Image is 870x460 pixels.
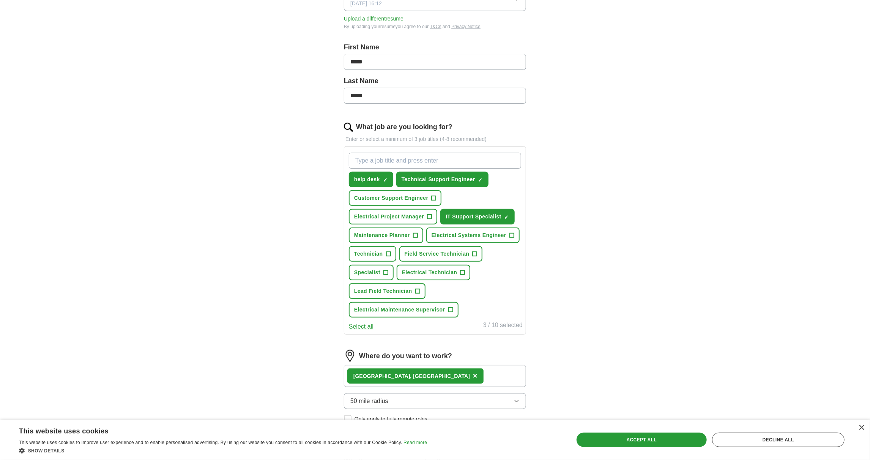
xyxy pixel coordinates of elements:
[478,177,483,183] span: ✓
[349,153,521,169] input: Type a job title and press enter
[473,371,478,380] span: ×
[712,433,845,447] div: Decline all
[353,373,410,379] strong: [GEOGRAPHIC_DATA]
[344,416,351,423] input: Only apply to fully remote roles
[356,122,452,132] label: What job are you looking for?
[344,15,403,23] button: Upload a differentresume
[354,231,410,239] span: Maintenance Planner
[344,135,526,143] p: Enter or select a minimum of 3 job titles (4-8 recommended)
[446,213,501,221] span: IT Support Specialist
[349,190,441,206] button: Customer Support Engineer
[344,350,356,362] img: location.png
[402,175,475,183] span: Technical Support Engineer
[350,397,388,406] span: 50 mile radius
[19,447,427,454] div: Show details
[354,287,412,295] span: Lead Field Technician
[432,231,506,239] span: Electrical Systems Engineer
[354,306,445,314] span: Electrical Maintenance Supervisor
[359,351,452,361] label: Where do you want to work?
[354,194,428,202] span: Customer Support Engineer
[354,175,380,183] span: help desk
[344,42,526,52] label: First Name
[344,23,526,30] div: By uploading your resume you agree to our and .
[440,209,515,224] button: IT Support Specialist✓
[473,370,478,382] button: ×
[19,440,402,445] span: This website uses cookies to improve user experience and to enable personalised advertising. By u...
[859,425,864,431] div: Close
[349,228,423,243] button: Maintenance Planner
[28,448,65,454] span: Show details
[403,440,427,445] a: Read more, opens a new window
[349,302,459,318] button: Electrical Maintenance Supervisor
[353,372,470,380] div: , [GEOGRAPHIC_DATA]
[349,209,437,224] button: Electrical Project Manager
[399,246,483,262] button: Field Service Technician
[344,123,353,132] img: search.png
[430,24,441,29] a: T&Cs
[504,214,509,220] span: ✓
[405,250,470,258] span: Field Service Technician
[349,283,426,299] button: Lead Field Technician
[19,424,408,436] div: This website uses cookies
[354,269,380,277] span: Specialist
[349,172,393,187] button: help desk✓
[355,415,427,423] span: Only apply to fully remote roles
[397,265,471,280] button: Electrical Technician
[402,269,457,277] span: Electrical Technician
[483,321,523,331] div: 3 / 10 selected
[577,433,707,447] div: Accept all
[354,213,424,221] span: Electrical Project Manager
[383,177,388,183] span: ✓
[349,322,374,331] button: Select all
[344,76,526,86] label: Last Name
[451,24,481,29] a: Privacy Notice
[349,246,396,262] button: Technician
[396,172,489,187] button: Technical Support Engineer✓
[354,250,383,258] span: Technician
[426,228,520,243] button: Electrical Systems Engineer
[344,393,526,409] button: 50 mile radius
[349,265,394,280] button: Specialist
